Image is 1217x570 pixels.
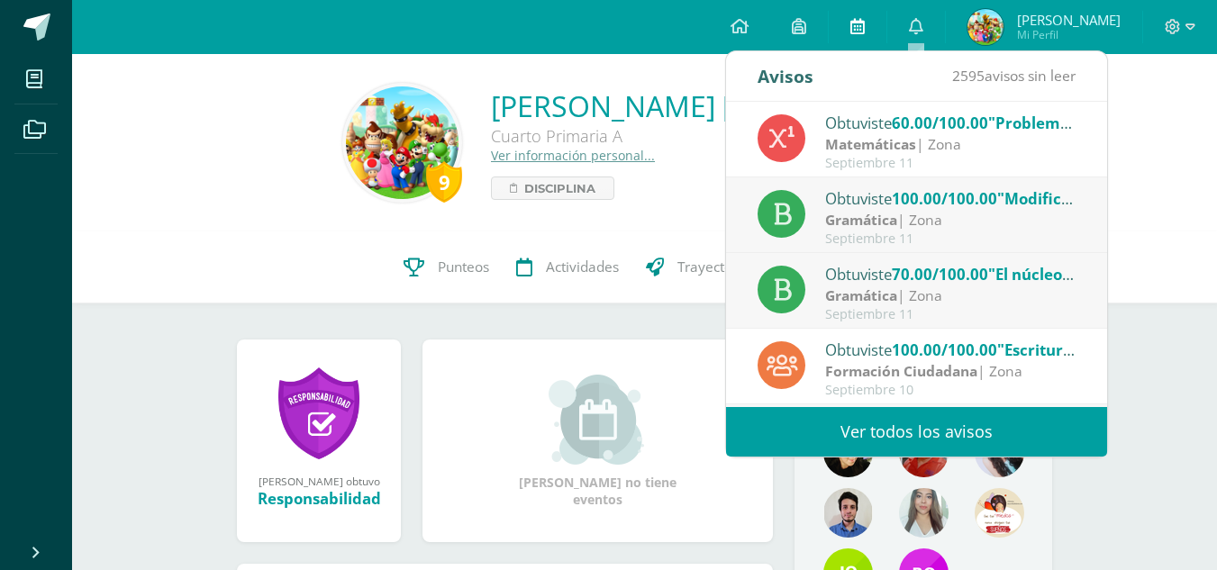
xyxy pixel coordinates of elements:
[1017,27,1121,42] span: Mi Perfil
[491,125,947,147] div: Cuarto Primaria A
[255,474,383,488] div: [PERSON_NAME] obtuvo
[952,66,1076,86] span: avisos sin leer
[825,231,1076,247] div: Septiembre 11
[491,176,614,200] a: Disciplina
[426,161,462,203] div: 9
[825,111,1076,134] div: Obtuviste en
[892,188,997,209] span: 100.00/100.00
[1017,11,1121,29] span: [PERSON_NAME]
[825,338,1076,361] div: Obtuviste en
[825,307,1076,322] div: Septiembre 11
[524,177,595,199] span: Disciplina
[899,488,949,538] img: 89b8134b441e3ccffbad0da349c2d128.png
[546,258,619,276] span: Actividades
[825,134,916,154] strong: Matemáticas
[825,156,1076,171] div: Septiembre 11
[823,488,873,538] img: 2dffed587003e0fc8d85a787cd9a4a0a.png
[825,210,897,230] strong: Gramática
[952,66,985,86] span: 2595
[892,264,988,285] span: 70.00/100.00
[892,339,997,360] span: 100.00/100.00
[967,9,1004,45] img: f9606a35deff9579eefbed3a73f3bb31.png
[726,407,1107,457] a: Ver todos los avisos
[975,488,1024,538] img: 6abeb608590446332ac9ffeb3d35d2d4.png
[346,86,459,199] img: 391b5fe4da7c8b82216eed98205556be.png
[491,86,947,125] a: [PERSON_NAME] [PERSON_NAME]
[390,231,503,303] a: Punteos
[825,285,1076,306] div: | Zona
[758,51,813,101] div: Avisos
[255,488,383,509] div: Responsabilidad
[825,361,977,381] strong: Formación Ciudadana
[892,113,988,133] span: 60.00/100.00
[549,375,647,465] img: event_small.png
[825,361,1076,382] div: | Zona
[632,231,763,303] a: Trayectoria
[508,375,688,508] div: [PERSON_NAME] no tiene eventos
[491,147,655,164] a: Ver información personal...
[438,258,489,276] span: Punteos
[825,262,1076,285] div: Obtuviste en
[825,210,1076,231] div: | Zona
[677,258,749,276] span: Trayectoria
[825,186,1076,210] div: Obtuviste en
[825,134,1076,155] div: | Zona
[825,285,897,305] strong: Gramática
[825,383,1076,398] div: Septiembre 10
[503,231,632,303] a: Actividades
